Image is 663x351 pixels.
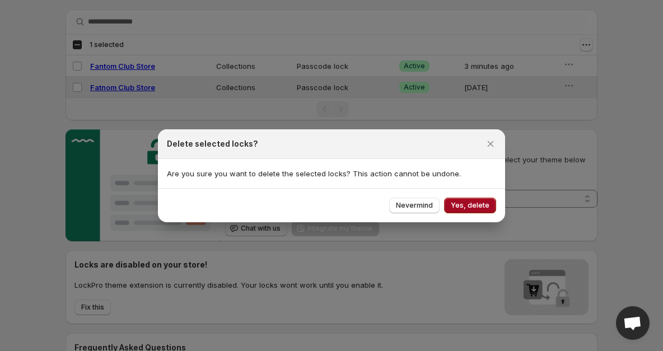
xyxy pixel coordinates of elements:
p: Are you sure you want to delete the selected locks? This action cannot be undone. [167,168,496,179]
div: Open chat [616,306,650,340]
button: Nevermind [389,198,440,213]
span: Nevermind [396,201,433,210]
span: Yes, delete [451,201,489,210]
h2: Delete selected locks? [167,138,258,149]
button: Yes, delete [444,198,496,213]
button: Close [483,136,498,152]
